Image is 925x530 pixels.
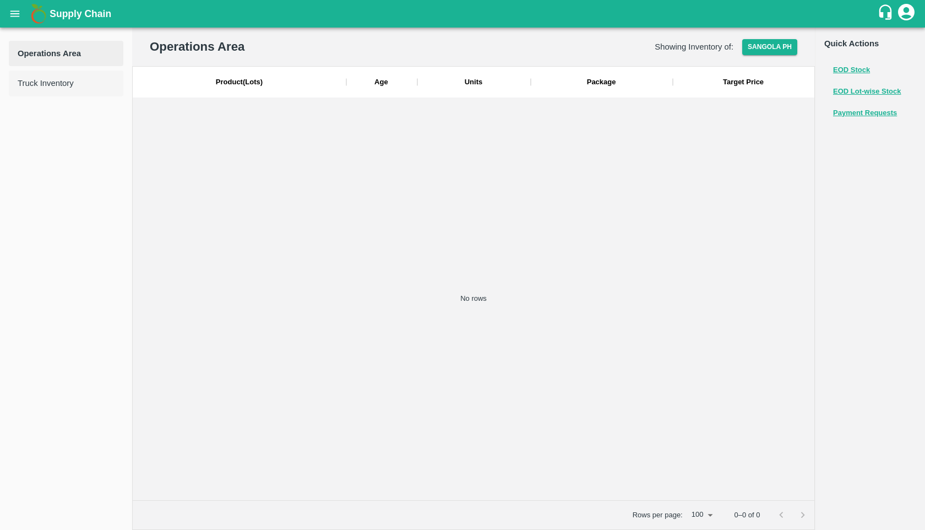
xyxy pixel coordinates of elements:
div: Product(Lots) [133,67,346,98]
button: Select DC [742,39,797,55]
div: account of current user [896,2,916,25]
button: EOD Stock [833,64,870,77]
div: Units [417,67,530,98]
h6: Quick Actions [824,36,916,51]
div: Package [587,77,616,88]
button: open drawer [2,1,28,26]
button: Payment Requests [833,107,897,120]
div: Product(Lots) [216,77,263,88]
button: EOD Lot-wise Stock [833,85,901,98]
div: customer-support [877,4,896,24]
div: Age [346,67,417,98]
div: 100 [687,507,717,523]
b: Supply Chain [50,8,111,19]
div: Target Price [672,67,814,98]
div: Kgs [465,77,483,88]
div: Package [530,67,672,98]
img: logo [28,3,50,25]
div: No rows [133,98,814,500]
h6: Showing Inventory of: [655,40,733,54]
span: Truck Inventory [18,77,115,89]
a: Supply Chain [50,6,877,21]
p: Rows per page: [633,510,683,521]
h2: Operations Area [150,37,244,56]
div: Days [374,77,388,88]
div: Target Price [723,77,764,88]
span: Operations Area [18,47,115,60]
p: 0–0 of 0 [734,510,760,521]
